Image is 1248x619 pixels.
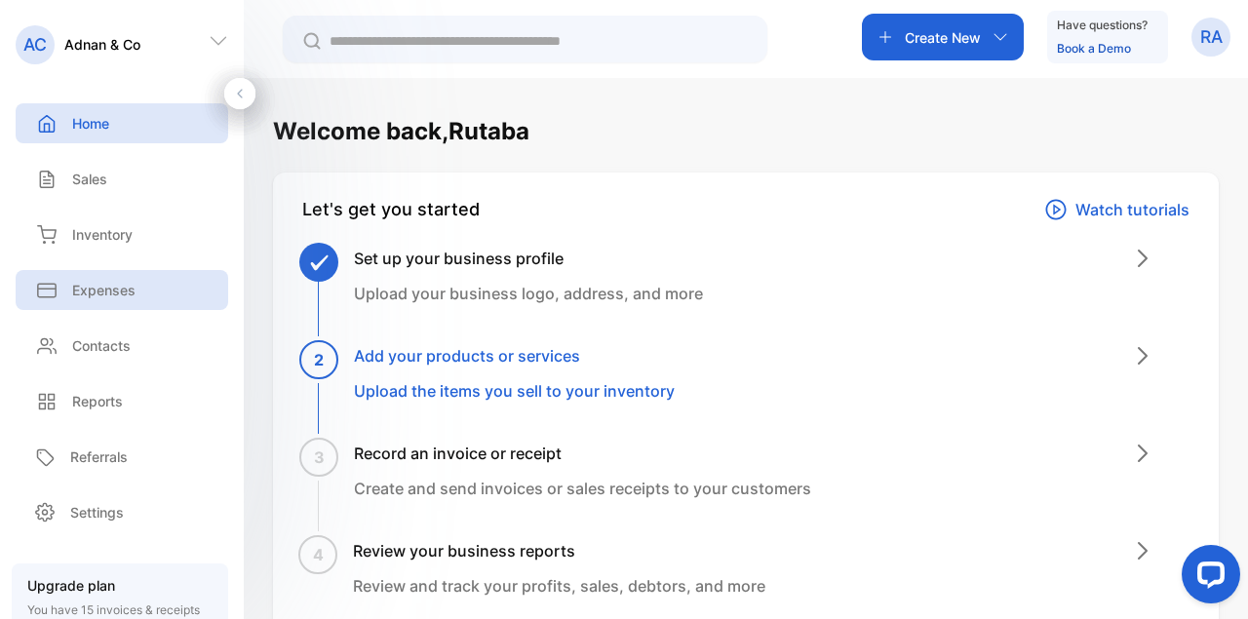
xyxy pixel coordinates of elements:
[273,114,529,149] h1: Welcome back, Rutaba
[302,196,480,223] div: Let's get you started
[70,502,124,522] p: Settings
[23,32,47,58] p: AC
[1057,16,1148,35] p: Have questions?
[862,14,1024,60] button: Create New
[1166,537,1248,619] iframe: LiveChat chat widget
[905,27,981,48] p: Create New
[354,344,675,368] h3: Add your products or services
[72,113,109,134] p: Home
[1200,24,1223,50] p: RA
[354,477,811,500] p: Create and send invoices or sales receipts to your customers
[72,391,123,411] p: Reports
[72,335,131,356] p: Contacts
[72,169,107,189] p: Sales
[314,445,325,469] span: 3
[314,348,324,371] span: 2
[353,539,765,562] h3: Review your business reports
[72,280,136,300] p: Expenses
[1191,14,1230,60] button: RA
[64,34,140,55] p: Adnan & Co
[354,442,811,465] h3: Record an invoice or receipt
[353,574,765,598] p: Review and track your profits, sales, debtors, and more
[27,575,213,596] p: Upgrade plan
[1044,196,1189,223] a: Watch tutorials
[354,247,703,270] h3: Set up your business profile
[354,379,675,403] p: Upload the items you sell to your inventory
[1057,41,1131,56] a: Book a Demo
[354,282,703,305] p: Upload your business logo, address, and more
[1075,198,1189,221] p: Watch tutorials
[72,224,133,245] p: Inventory
[70,446,128,467] p: Referrals
[313,543,324,566] span: 4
